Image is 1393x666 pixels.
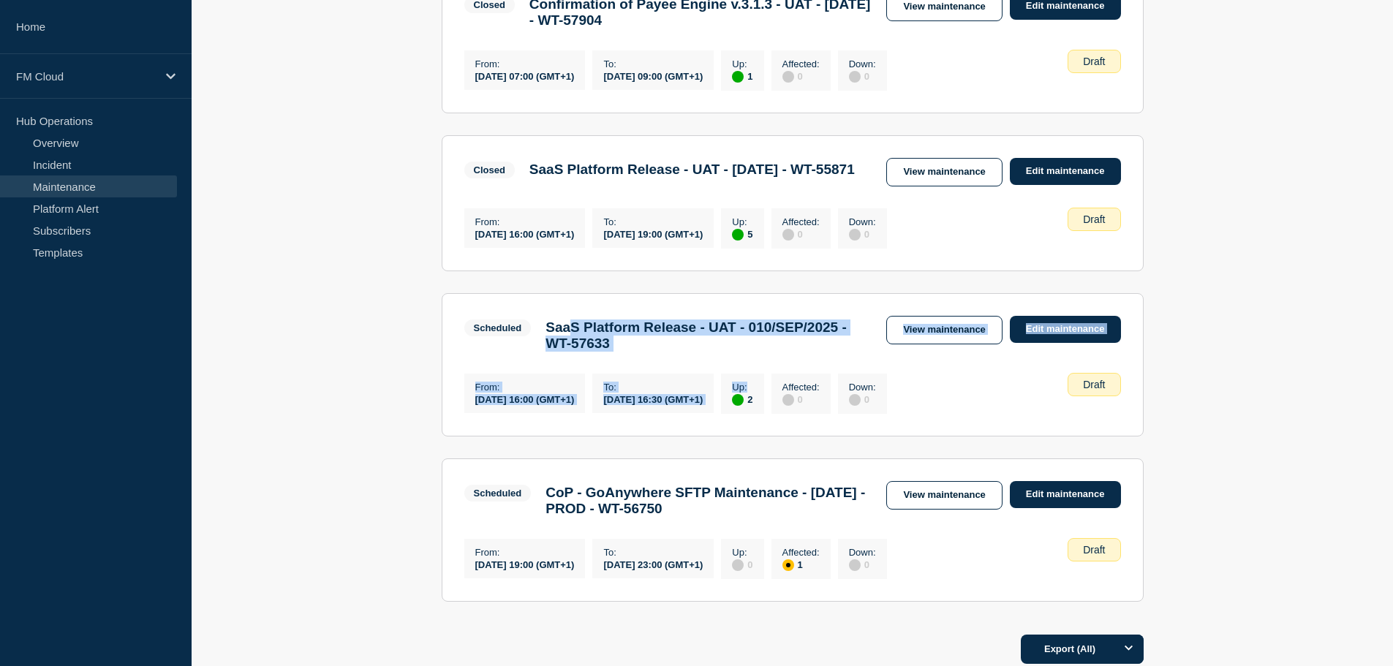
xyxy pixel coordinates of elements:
div: [DATE] 16:00 (GMT+1) [475,393,575,405]
div: 0 [732,558,752,571]
p: Down : [849,382,876,393]
button: Export (All) [1021,635,1144,664]
div: affected [782,559,794,571]
a: View maintenance [886,158,1002,186]
div: disabled [849,71,861,83]
p: From : [475,382,575,393]
p: Down : [849,216,876,227]
p: Affected : [782,382,820,393]
h3: SaaS Platform Release - UAT - [DATE] - WT-55871 [529,162,855,178]
div: [DATE] 16:00 (GMT+1) [475,227,575,240]
div: [DATE] 16:30 (GMT+1) [603,393,703,405]
div: disabled [849,229,861,241]
div: disabled [782,71,794,83]
div: 0 [782,227,820,241]
div: 0 [849,558,876,571]
p: Affected : [782,216,820,227]
div: up [732,394,744,406]
p: Down : [849,58,876,69]
p: Up : [732,547,752,558]
div: Draft [1068,538,1120,561]
div: [DATE] 07:00 (GMT+1) [475,69,575,82]
p: To : [603,382,703,393]
div: up [732,229,744,241]
p: To : [603,216,703,227]
div: Draft [1068,208,1120,231]
div: Closed [474,164,505,175]
div: disabled [849,559,861,571]
div: 0 [849,393,876,406]
div: [DATE] 19:00 (GMT+1) [603,227,703,240]
a: Edit maintenance [1010,158,1121,185]
div: 1 [782,558,820,571]
p: Up : [732,58,752,69]
p: To : [603,547,703,558]
div: Draft [1068,50,1120,73]
div: 0 [849,69,876,83]
div: up [732,71,744,83]
p: From : [475,58,575,69]
div: disabled [849,394,861,406]
div: 0 [782,393,820,406]
div: disabled [782,394,794,406]
a: View maintenance [886,316,1002,344]
div: disabled [732,559,744,571]
h3: SaaS Platform Release - UAT - 010/SEP/2025 - WT-57633 [546,319,872,352]
a: Edit maintenance [1010,481,1121,508]
a: Edit maintenance [1010,316,1121,343]
p: To : [603,58,703,69]
div: [DATE] 19:00 (GMT+1) [475,558,575,570]
p: Affected : [782,547,820,558]
div: [DATE] 09:00 (GMT+1) [603,69,703,82]
h3: CoP - GoAnywhere SFTP Maintenance - [DATE] - PROD - WT-56750 [546,485,872,517]
div: Draft [1068,373,1120,396]
div: Scheduled [474,322,522,333]
button: Options [1114,635,1144,664]
div: Scheduled [474,488,522,499]
p: Up : [732,382,752,393]
div: [DATE] 23:00 (GMT+1) [603,558,703,570]
div: 5 [732,227,752,241]
p: From : [475,216,575,227]
div: 1 [732,69,752,83]
p: Affected : [782,58,820,69]
p: Down : [849,547,876,558]
p: Up : [732,216,752,227]
p: From : [475,547,575,558]
div: disabled [782,229,794,241]
p: FM Cloud [16,70,156,83]
div: 0 [849,227,876,241]
div: 2 [732,393,752,406]
a: View maintenance [886,481,1002,510]
div: 0 [782,69,820,83]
